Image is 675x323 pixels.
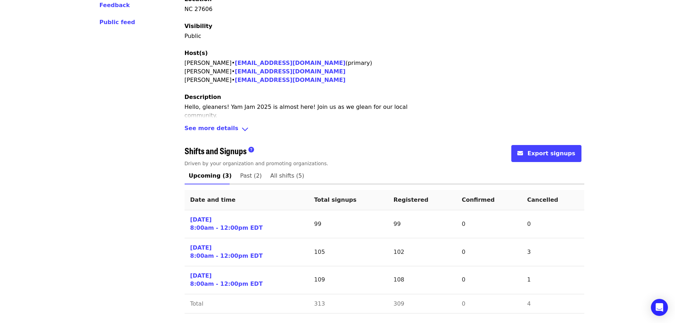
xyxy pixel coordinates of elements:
td: 0 [456,266,522,294]
button: envelope iconExport signups [511,145,581,162]
p: Hello, gleaners! Yam Jam 2025 is almost here! Join us as we glean for our local community. [185,103,433,120]
i: angle-down icon [241,124,249,134]
td: 0 [456,294,522,313]
i: question-circle icon [248,146,254,153]
span: Visibility [185,23,213,29]
span: Confirmed [462,196,495,203]
a: All shifts (5) [266,167,309,184]
td: 99 [309,210,388,238]
a: [EMAIL_ADDRESS][DOMAIN_NAME] [235,77,345,83]
a: [DATE]8:00am - 12:00pm EDT [190,216,263,232]
td: 105 [309,238,388,266]
span: Total [190,300,203,307]
div: See more detailsangle-down icon [185,124,584,134]
span: Description [185,94,221,100]
span: See more details [185,124,238,134]
p: Public [185,32,584,40]
span: Public feed [100,19,135,26]
span: Upcoming (3) [189,171,232,181]
td: 3 [522,238,584,266]
td: 0 [456,238,522,266]
a: [EMAIL_ADDRESS][DOMAIN_NAME] [235,60,345,66]
span: Date and time [190,196,236,203]
span: [PERSON_NAME] • (primary) [PERSON_NAME] • [PERSON_NAME] • [185,60,372,83]
span: Registered [394,196,428,203]
i: envelope icon [517,150,523,157]
td: 0 [522,210,584,238]
div: NC 27606 [185,5,584,13]
td: 309 [388,294,456,313]
a: Feedback [100,1,168,10]
td: 0 [456,210,522,238]
span: All shifts (5) [270,171,304,181]
span: Shifts and Signups [185,144,247,157]
a: [DATE]8:00am - 12:00pm EDT [190,272,263,288]
td: 4 [522,294,584,313]
a: Upcoming (3) [185,167,236,184]
span: Host(s) [185,50,208,56]
span: Total signups [314,196,357,203]
td: 1 [522,266,584,294]
span: Driven by your organization and promoting organizations. [185,161,328,166]
td: 109 [309,266,388,294]
span: Past (2) [240,171,262,181]
td: 102 [388,238,456,266]
td: 313 [309,294,388,313]
td: 108 [388,266,456,294]
div: Open Intercom Messenger [651,299,668,316]
a: Past (2) [236,167,266,184]
a: Public feed [100,18,168,27]
span: Cancelled [527,196,558,203]
a: [DATE]8:00am - 12:00pm EDT [190,244,263,260]
span: Feedback [100,2,130,9]
a: [EMAIL_ADDRESS][DOMAIN_NAME] [235,68,345,75]
td: 99 [388,210,456,238]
